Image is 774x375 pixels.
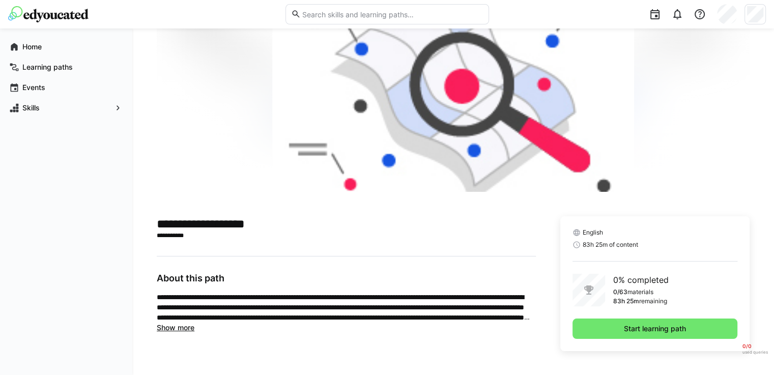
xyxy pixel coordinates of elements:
[301,10,483,19] input: Search skills and learning paths…
[627,288,653,296] p: materials
[572,319,737,339] button: Start learning path
[622,324,687,334] span: Start learning path
[613,274,669,286] p: 0% completed
[583,228,603,237] span: English
[157,273,536,284] h3: About this path
[583,241,638,249] span: 83h 25m of content
[157,323,194,332] span: Show more
[613,288,627,296] p: 0/63
[613,297,639,305] p: 83h 25m
[639,297,667,305] p: remaining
